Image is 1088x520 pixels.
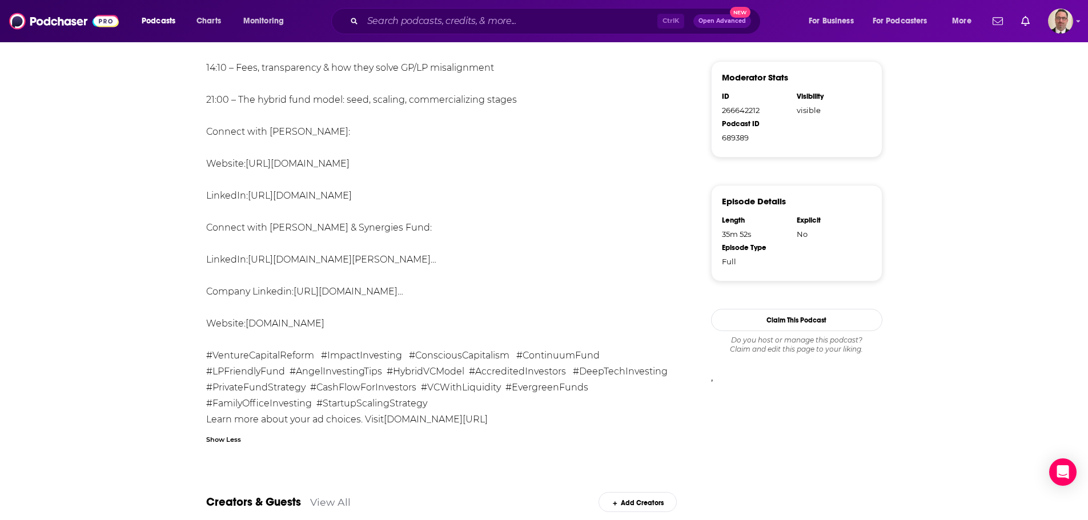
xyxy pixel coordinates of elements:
button: Open AdvancedNew [693,14,751,28]
span: Monitoring [243,13,284,29]
span: Ctrl K [657,14,684,29]
a: [URL][DOMAIN_NAME] [248,190,352,201]
button: Claim This Podcast [711,309,882,331]
div: No [797,229,864,239]
span: Open Advanced [698,18,746,24]
a: [DOMAIN_NAME][URL] [384,414,488,425]
div: Full [722,257,789,266]
a: [URL][DOMAIN_NAME][PERSON_NAME]… [248,254,436,265]
span: Charts [196,13,221,29]
input: Search podcasts, credits, & more... [363,12,657,30]
div: Open Intercom Messenger [1049,458,1077,486]
a: [URL][DOMAIN_NAME]… [294,286,403,297]
button: open menu [944,12,986,30]
button: open menu [801,12,868,30]
button: open menu [134,12,190,30]
a: Creators & Guests [206,495,301,509]
span: Podcasts [142,13,175,29]
img: User Profile [1048,9,1073,34]
div: 266642212 [722,106,789,115]
span: For Podcasters [873,13,928,29]
span: For Business [809,13,854,29]
a: Show notifications dropdown [988,11,1007,31]
a: View All [310,496,351,508]
div: 35m 52s [722,229,789,239]
div: visible [797,106,864,115]
a: Show notifications dropdown [1017,11,1034,31]
div: ID [722,92,789,101]
div: 689389 [722,133,789,142]
a: Charts [189,12,228,30]
div: Length [722,216,789,225]
a: [DOMAIN_NAME] [246,318,324,329]
div: Episode Type [722,243,789,252]
span: More [952,13,971,29]
div: Visibility [797,92,864,101]
a: [URL][DOMAIN_NAME] [246,158,350,169]
div: Add Creators [599,492,677,512]
h3: Episode Details [722,196,786,207]
div: Search podcasts, credits, & more... [342,8,772,34]
button: open menu [235,12,299,30]
div: Explicit [797,216,864,225]
span: New [730,7,750,18]
div: Podcast ID [722,119,789,128]
button: open menu [865,12,944,30]
img: Podchaser - Follow, Share and Rate Podcasts [9,10,119,32]
span: Logged in as PercPodcast [1048,9,1073,34]
h3: Moderator Stats [722,72,788,83]
div: Claim and edit this page to your liking. [711,336,882,354]
span: Do you host or manage this podcast? [711,336,882,345]
button: Show profile menu [1048,9,1073,34]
